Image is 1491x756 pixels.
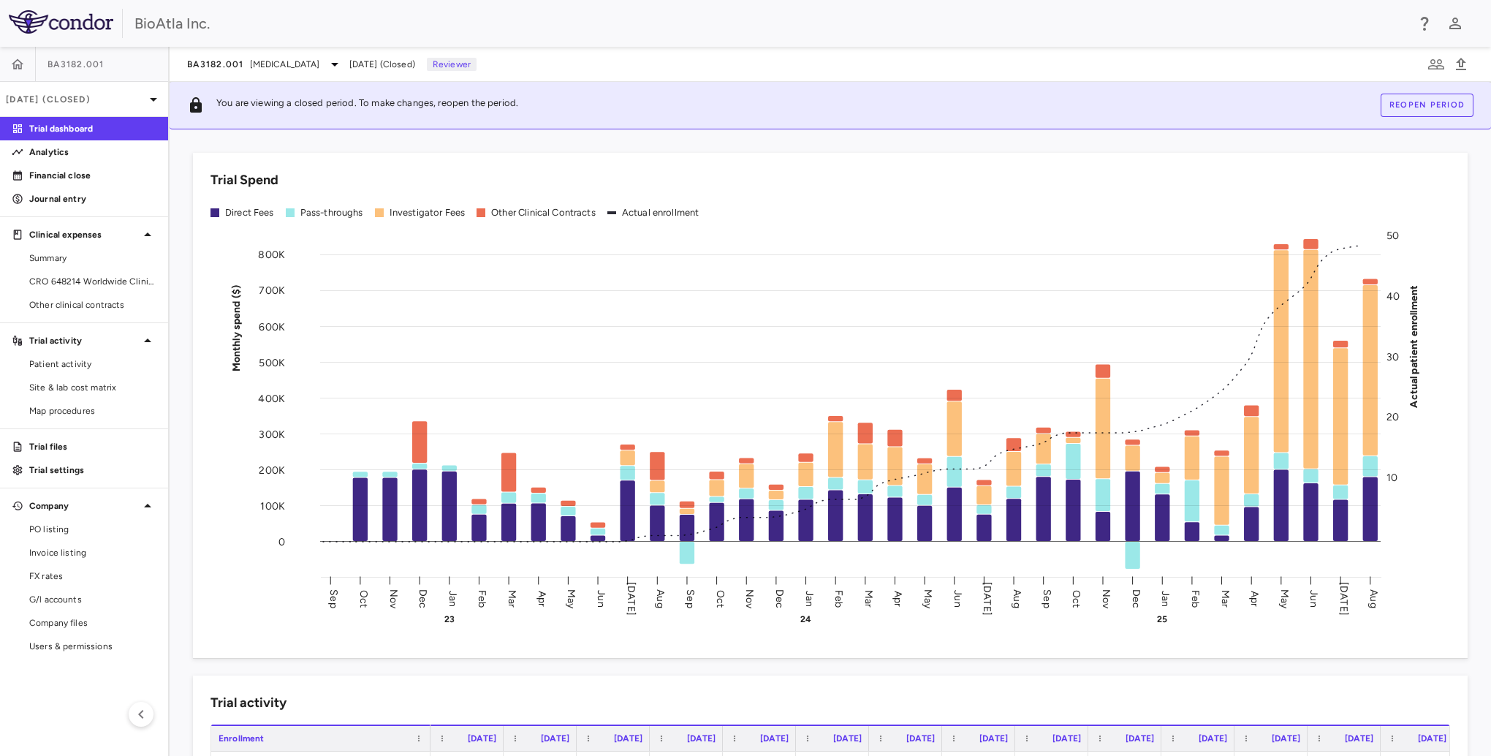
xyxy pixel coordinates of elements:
[260,499,285,512] tspan: 100K
[387,589,400,608] text: Nov
[1367,589,1380,608] text: Aug
[803,590,816,606] text: Jan
[654,589,667,608] text: Aug
[1418,733,1446,744] span: [DATE]
[1272,733,1300,744] span: [DATE]
[622,206,699,219] div: Actual enrollment
[390,206,466,219] div: Investigator Fees
[979,733,1008,744] span: [DATE]
[187,58,244,70] span: BA3182.001
[29,546,156,559] span: Invoice listing
[29,122,156,135] p: Trial dashboard
[29,334,139,347] p: Trial activity
[29,252,156,265] span: Summary
[9,10,113,34] img: logo-full-SnFGN8VE.png
[1157,614,1167,624] text: 25
[687,733,716,744] span: [DATE]
[327,589,340,608] text: Sep
[6,93,145,106] p: [DATE] (Closed)
[29,145,156,159] p: Analytics
[1308,590,1320,607] text: Jun
[349,58,415,71] span: [DATE] (Closed)
[1199,733,1227,744] span: [DATE]
[48,58,105,70] span: BA3182.001
[300,206,363,219] div: Pass-throughs
[29,440,156,453] p: Trial files
[29,298,156,311] span: Other clinical contracts
[219,733,265,744] span: Enrollment
[210,170,278,190] h6: Trial Spend
[29,616,156,630] span: Company files
[1345,733,1373,744] span: [DATE]
[29,275,156,288] span: CRO 648214 Worldwide Clinical Trials Holdings, Inc.
[565,589,577,608] text: May
[1100,589,1112,608] text: Nov
[952,590,964,607] text: Jun
[417,589,429,608] text: Dec
[1159,590,1172,606] text: Jan
[1381,94,1473,117] button: Reopen period
[444,614,455,624] text: 23
[1011,589,1023,608] text: Aug
[230,284,243,371] tspan: Monthly spend ($)
[29,464,156,477] p: Trial settings
[491,206,596,219] div: Other Clinical Contracts
[1219,589,1232,607] text: Mar
[1052,733,1081,744] span: [DATE]
[29,523,156,536] span: PO listing
[1338,582,1350,616] text: [DATE]
[832,589,845,607] text: Feb
[29,381,156,394] span: Site & lab cost matrix
[800,614,811,624] text: 24
[684,589,697,608] text: Sep
[1278,589,1291,608] text: May
[1408,284,1420,407] tspan: Actual patient enrollment
[1070,589,1082,607] text: Oct
[427,58,477,71] p: Reviewer
[29,358,156,371] span: Patient activity
[760,733,789,744] span: [DATE]
[1041,589,1053,608] text: Sep
[981,582,993,616] text: [DATE]
[922,589,934,608] text: May
[468,733,496,744] span: [DATE]
[29,570,156,583] span: FX rates
[134,12,1406,34] div: BioAtla Inc.
[773,589,786,608] text: Dec
[210,693,287,713] h6: Trial activity
[541,733,569,744] span: [DATE]
[862,589,875,607] text: Mar
[892,590,904,606] text: Apr
[259,356,285,368] tspan: 500K
[1130,589,1142,608] text: Dec
[1386,290,1400,302] tspan: 40
[906,733,935,744] span: [DATE]
[225,206,274,219] div: Direct Fees
[357,589,370,607] text: Oct
[259,464,285,476] tspan: 200K
[506,589,518,607] text: Mar
[1189,589,1202,607] text: Feb
[258,249,285,261] tspan: 800K
[595,590,607,607] text: Jun
[29,404,156,417] span: Map procedures
[29,192,156,205] p: Journal entry
[258,392,285,404] tspan: 400K
[278,535,285,548] tspan: 0
[1386,411,1399,423] tspan: 20
[29,169,156,182] p: Financial close
[1386,230,1399,242] tspan: 50
[1248,590,1261,606] text: Apr
[259,284,285,297] tspan: 700K
[250,58,320,71] span: [MEDICAL_DATA]
[447,590,459,606] text: Jan
[476,589,488,607] text: Feb
[833,733,862,744] span: [DATE]
[536,590,548,606] text: Apr
[743,589,756,608] text: Nov
[1386,350,1399,363] tspan: 30
[714,589,726,607] text: Oct
[1126,733,1154,744] span: [DATE]
[259,320,285,333] tspan: 600K
[216,97,518,114] p: You are viewing a closed period. To make changes, reopen the period.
